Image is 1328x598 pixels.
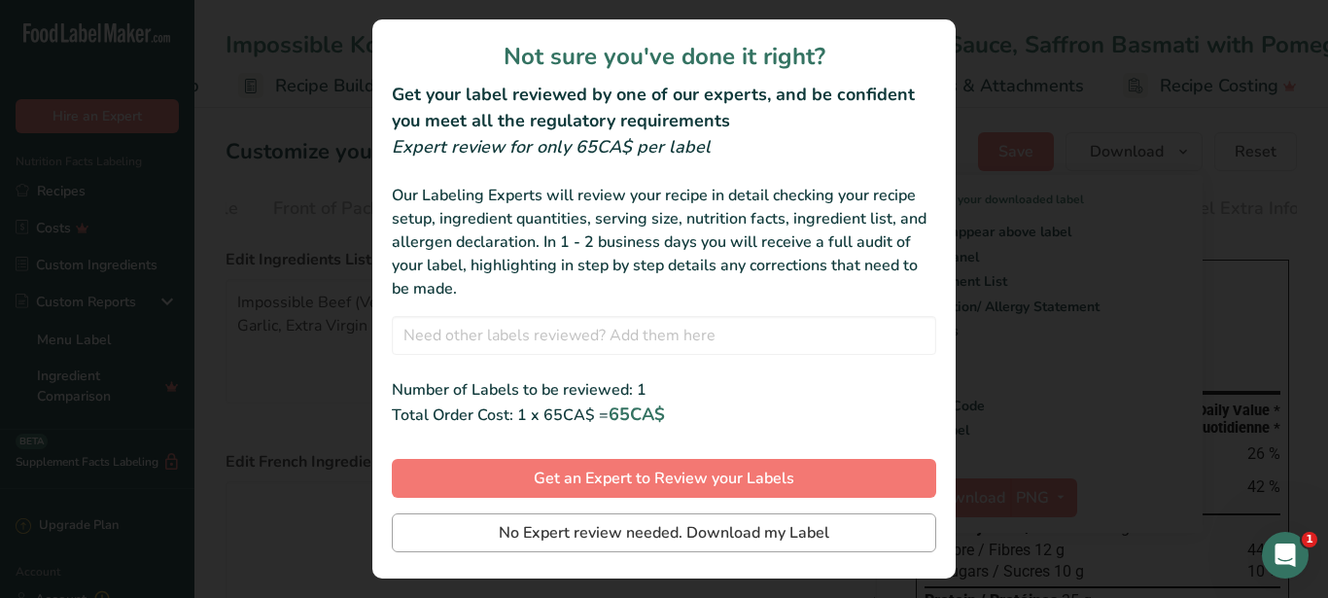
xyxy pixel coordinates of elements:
[392,402,936,428] div: Total Order Cost: 1 x 65CA$ =
[392,134,936,160] div: Expert review for only 65CA$ per label
[499,521,829,545] span: No Expert review needed. Download my Label
[392,459,936,498] button: Get an Expert to Review your Labels
[392,82,936,134] h2: Get your label reviewed by one of our experts, and be confident you meet all the regulatory requi...
[1262,532,1309,579] iframe: Intercom live chat
[609,403,665,426] span: 65CA$
[392,513,936,552] button: No Expert review needed. Download my Label
[392,316,936,355] input: Need other labels reviewed? Add them here
[392,39,936,74] h1: Not sure you've done it right?
[1302,532,1317,547] span: 1
[392,378,936,402] div: Number of Labels to be reviewed: 1
[534,467,794,490] span: Get an Expert to Review your Labels
[392,184,936,300] div: Our Labeling Experts will review your recipe in detail checking your recipe setup, ingredient qua...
